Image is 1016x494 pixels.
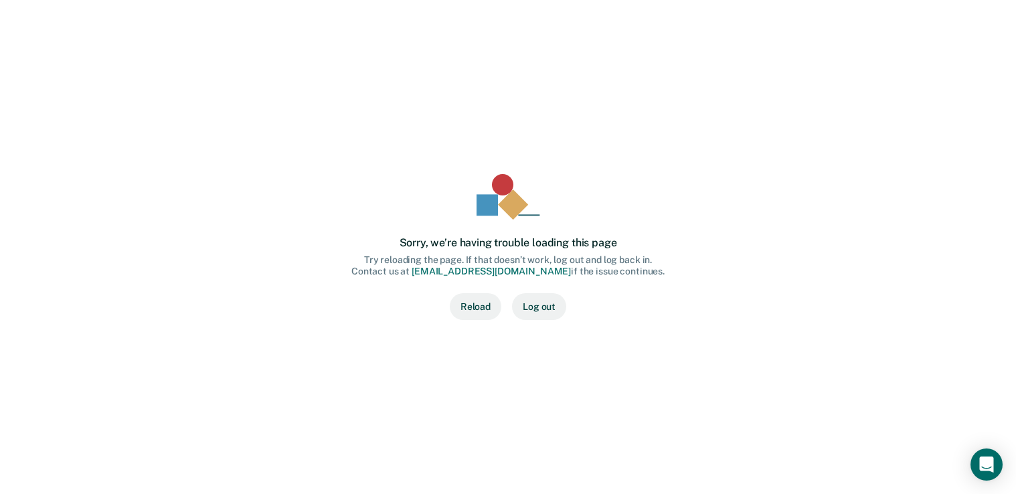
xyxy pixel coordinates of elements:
div: Try reloading the page. If that doesn’t work, log out and log back in. Contact us at if the issue... [351,254,665,277]
div: Open Intercom Messenger [970,448,1003,481]
button: Reload [450,293,501,320]
div: Sorry, we’re having trouble loading this page [400,236,617,249]
a: [EMAIL_ADDRESS][DOMAIN_NAME] [412,266,571,276]
button: Log out [512,293,566,320]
